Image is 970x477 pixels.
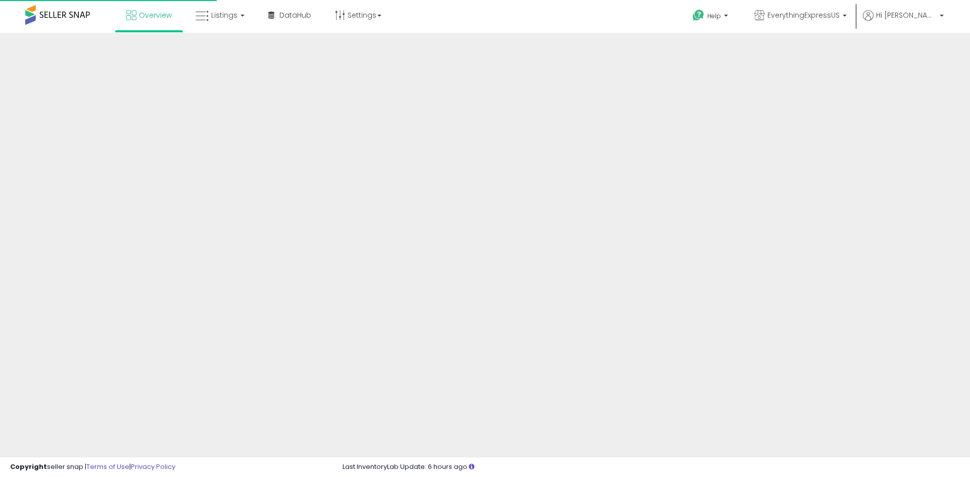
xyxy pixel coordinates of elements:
[863,10,944,33] a: Hi [PERSON_NAME]
[211,10,237,20] span: Listings
[139,10,172,20] span: Overview
[692,9,705,22] i: Get Help
[767,10,840,20] span: EverythingExpressUS
[685,2,738,33] a: Help
[279,10,311,20] span: DataHub
[876,10,937,20] span: Hi [PERSON_NAME]
[707,12,721,20] span: Help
